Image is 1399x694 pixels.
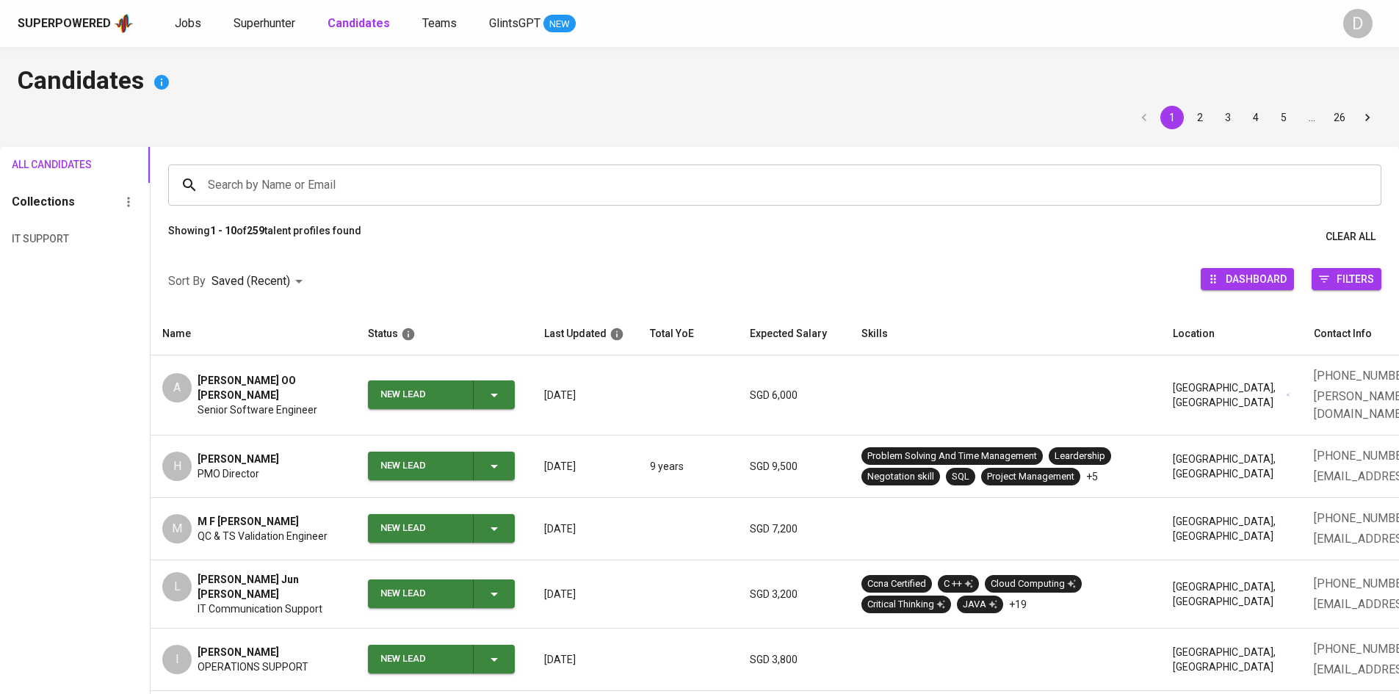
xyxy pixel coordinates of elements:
[1326,228,1375,246] span: Clear All
[198,514,299,529] span: M F [PERSON_NAME]
[18,65,1381,100] h4: Candidates
[422,15,460,33] a: Teams
[1328,106,1351,129] button: Go to page 26
[198,572,344,601] span: [PERSON_NAME] Jun [PERSON_NAME]
[198,402,317,417] span: Senior Software Engineer
[368,579,515,608] button: New Lead
[1343,9,1373,38] div: D
[368,380,515,409] button: New Lead
[368,645,515,673] button: New Lead
[1086,469,1098,484] p: +5
[1009,597,1027,612] p: +19
[198,466,259,481] span: PMO Director
[867,470,934,484] div: Negotation skill
[1216,106,1240,129] button: Go to page 3
[162,514,192,543] div: M
[1055,449,1105,463] div: Leardership
[198,452,279,466] span: [PERSON_NAME]
[1161,313,1302,355] th: Location
[544,652,626,667] p: [DATE]
[162,645,192,674] div: I
[1173,380,1290,410] div: [GEOGRAPHIC_DATA], [GEOGRAPHIC_DATA]
[1173,645,1290,674] div: [GEOGRAPHIC_DATA], [GEOGRAPHIC_DATA]
[114,12,134,35] img: app logo
[1173,514,1290,543] div: [GEOGRAPHIC_DATA], [GEOGRAPHIC_DATA]
[1188,106,1212,129] button: Go to page 2
[12,230,73,248] span: IT Support
[162,373,192,402] div: A
[380,514,461,543] div: New Lead
[1244,106,1268,129] button: Go to page 4
[1312,268,1381,290] button: Filters
[1356,106,1379,129] button: Go to next page
[212,268,308,295] div: Saved (Recent)
[952,470,969,484] div: SQL
[198,373,344,402] span: [PERSON_NAME] OO [PERSON_NAME]
[210,225,236,236] b: 1 - 10
[198,529,328,543] span: QC & TS Validation Engineer
[18,12,134,35] a: Superpoweredapp logo
[380,380,461,409] div: New Lead
[1320,223,1381,250] button: Clear All
[1272,106,1295,129] button: Go to page 5
[750,587,838,601] p: SGD 3,200
[328,15,393,33] a: Candidates
[1226,269,1287,289] span: Dashboard
[380,452,461,480] div: New Lead
[544,388,626,402] p: [DATE]
[380,645,461,673] div: New Lead
[489,16,541,30] span: GlintsGPT
[750,388,838,402] p: SGD 6,000
[867,577,926,591] div: Ccna Certified
[750,521,838,536] p: SGD 7,200
[368,514,515,543] button: New Lead
[18,15,111,32] div: Superpowered
[544,587,626,601] p: [DATE]
[1130,106,1381,129] nav: pagination navigation
[12,192,75,212] h6: Collections
[544,459,626,474] p: [DATE]
[1201,268,1294,290] button: Dashboard
[422,16,457,30] span: Teams
[1160,106,1184,129] button: page 1
[638,313,738,355] th: Total YoE
[151,313,356,355] th: Name
[175,16,201,30] span: Jobs
[328,16,390,30] b: Candidates
[867,449,1037,463] div: Problem Solving And Time Management
[368,452,515,480] button: New Lead
[198,645,279,659] span: [PERSON_NAME]
[738,313,850,355] th: Expected Salary
[1337,269,1374,289] span: Filters
[1173,579,1290,609] div: [GEOGRAPHIC_DATA], [GEOGRAPHIC_DATA]
[12,156,73,174] span: All Candidates
[380,579,461,608] div: New Lead
[944,577,973,591] div: C ++
[544,521,626,536] p: [DATE]
[532,313,638,355] th: Last Updated
[212,272,290,290] p: Saved (Recent)
[234,16,295,30] span: Superhunter
[867,598,945,612] div: Critical Thinking
[1300,110,1323,125] div: …
[198,601,322,616] span: IT Communication Support
[750,652,838,667] p: SGD 3,800
[356,313,532,355] th: Status
[991,577,1076,591] div: Cloud Computing
[162,452,192,481] div: H
[168,223,361,250] p: Showing of talent profiles found
[543,17,576,32] span: NEW
[489,15,576,33] a: GlintsGPT NEW
[963,598,997,612] div: JAVA
[234,15,298,33] a: Superhunter
[168,272,206,290] p: Sort By
[750,459,838,474] p: SGD 9,500
[987,470,1074,484] div: Project Management
[650,459,726,474] p: 9 years
[175,15,204,33] a: Jobs
[850,313,1161,355] th: Skills
[198,659,308,674] span: OPERATIONS SUPPORT
[1173,452,1290,481] div: [GEOGRAPHIC_DATA], [GEOGRAPHIC_DATA]
[247,225,264,236] b: 259
[162,572,192,601] div: L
